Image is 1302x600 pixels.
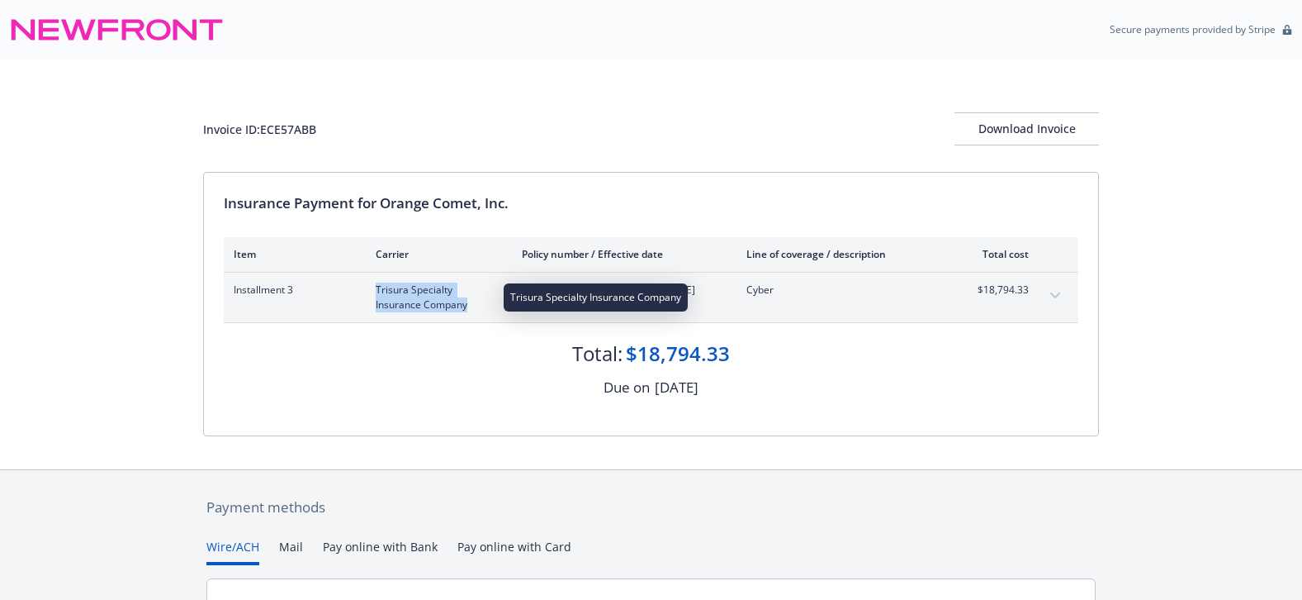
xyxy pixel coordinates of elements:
[655,377,698,398] div: [DATE]
[224,273,1078,322] div: Installment 3Trisura Specialty Insurance Company#RILPTEOCY7532024 - [DATE]-[DATE]Cyber$18,794.33e...
[206,497,1096,518] div: Payment methods
[323,538,438,565] button: Pay online with Bank
[1042,283,1068,309] button: expand content
[604,377,650,398] div: Due on
[746,283,940,298] span: Cyber
[522,247,720,261] div: Policy number / Effective date
[572,340,623,368] div: Total:
[203,121,316,138] div: Invoice ID: ECE57ABB
[626,340,730,368] div: $18,794.33
[376,247,495,261] div: Carrier
[967,247,1029,261] div: Total cost
[746,247,940,261] div: Line of coverage / description
[457,538,571,565] button: Pay online with Card
[206,538,259,565] button: Wire/ACH
[967,283,1029,298] span: $18,794.33
[376,283,495,312] span: Trisura Specialty Insurance Company
[954,112,1099,145] button: Download Invoice
[224,193,1078,214] div: Insurance Payment for Orange Comet, Inc.
[954,113,1099,145] div: Download Invoice
[279,538,303,565] button: Mail
[234,247,349,261] div: Item
[234,283,349,298] span: Installment 3
[1110,22,1276,36] p: Secure payments provided by Stripe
